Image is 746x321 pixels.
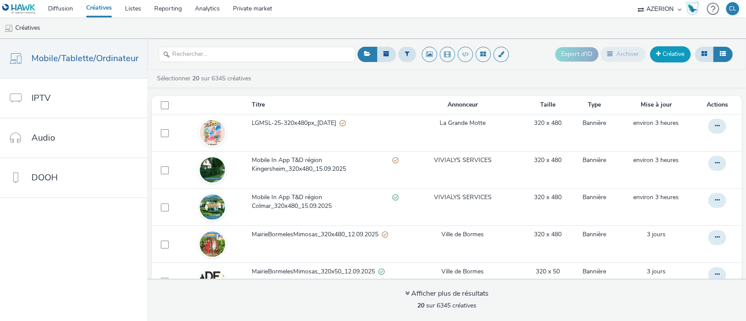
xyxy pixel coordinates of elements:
th: Mise à jour [616,96,696,114]
button: Grille [695,47,714,62]
strong: 20 [192,74,199,83]
a: Bannière [582,119,606,128]
img: 654d53af-bf34-4053-a55d-d243c7832288.jpg [200,114,225,152]
span: 3 jours [646,267,665,276]
span: MairieBormelesMimosas_320x50_12.09.2025 [252,267,378,276]
input: Rechercher... [159,47,355,62]
span: Mobile In App T&D région Colmar_320x480_15.09.2025 [252,193,392,211]
span: Mobile In App T&D région Kingersheim_320x480_15.09.2025 [252,156,392,174]
a: Bannière [582,193,606,202]
a: 320 x 50 [535,267,559,276]
span: IPTV [31,92,51,104]
span: sur 6345 créatives [417,301,476,310]
div: CL [729,2,736,15]
a: 320 x 480 [534,119,561,128]
a: MairieBormelesMimosas_320x480_12.09.2025Partiellement valide [252,230,402,243]
span: DOOH [31,171,58,184]
img: ccdcbc41-4ea9-49be-bb3c-32d3883429d8.png [200,151,225,189]
div: Partiellement valide [382,230,388,239]
th: Taille [523,96,573,114]
a: VIVIALYS SERVICES [434,193,492,202]
a: 12 septembre 2025, 15:24 [646,230,665,239]
a: Bannière [582,267,606,276]
img: mobile [4,24,13,33]
a: MairieBormelesMimosas_320x50_12.09.2025Valide [252,267,402,280]
img: undefined Logo [2,3,36,14]
a: Bannière [582,156,606,165]
button: Archiver [600,47,645,62]
a: 320 x 480 [534,156,561,165]
a: VIVIALYS SERVICES [434,156,492,165]
img: 46b06ce5-f783-460a-af4f-a40c5762a621.jpg [200,225,225,263]
a: Ville de Bormes [441,267,484,276]
span: environ 3 heures [633,156,679,164]
button: Export d'ID [555,47,598,61]
a: 12 septembre 2025, 15:24 [646,267,665,276]
img: 96917a85-db2b-4a8f-996e-07cf37b8f578.png [200,188,225,226]
span: MairieBormelesMimosas_320x480_12.09.2025 [252,230,382,239]
a: 15 septembre 2025, 11:02 [633,119,679,128]
a: Sélectionner sur 6345 créatives [156,74,255,83]
span: environ 3 heures [633,193,679,201]
span: Mobile/Tablette/Ordinateur [31,52,139,65]
a: Mobile In App T&D région Kingersheim_320x480_15.09.2025Partiellement valide [252,156,402,178]
a: 15 septembre 2025, 10:43 [633,156,679,165]
a: La Grande Motte [440,119,486,128]
span: Audio [31,131,55,144]
a: 320 x 480 [534,193,561,202]
div: Partiellement valide [340,119,346,128]
span: environ 3 heures [633,119,679,127]
span: LGMSL-25-320x480px_[DATE] [252,119,340,128]
th: Type [573,96,616,114]
img: Hawk Academy [686,2,699,16]
div: Afficher plus de résultats [405,289,489,299]
th: Titre [251,96,403,114]
div: Valide [392,193,398,202]
th: Actions [696,96,742,114]
a: Ville de Bormes [441,230,484,239]
span: 3 jours [646,230,665,238]
div: Valide [378,267,385,276]
a: Mobile In App T&D région Colmar_320x480_15.09.2025Valide [252,193,402,215]
a: LGMSL-25-320x480px_[DATE]Partiellement valide [252,119,402,132]
th: Annonceur [402,96,522,114]
a: 320 x 480 [534,230,561,239]
a: 15 septembre 2025, 10:41 [633,193,679,202]
a: Hawk Academy [686,2,702,16]
img: 5b327093-31c0-4452-a69b-80da2a22b6fc.png [200,269,225,294]
a: Bannière [582,230,606,239]
a: Créative [650,46,690,62]
strong: 20 [417,301,424,310]
div: Partiellement valide [392,156,398,165]
button: Liste [713,47,732,62]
